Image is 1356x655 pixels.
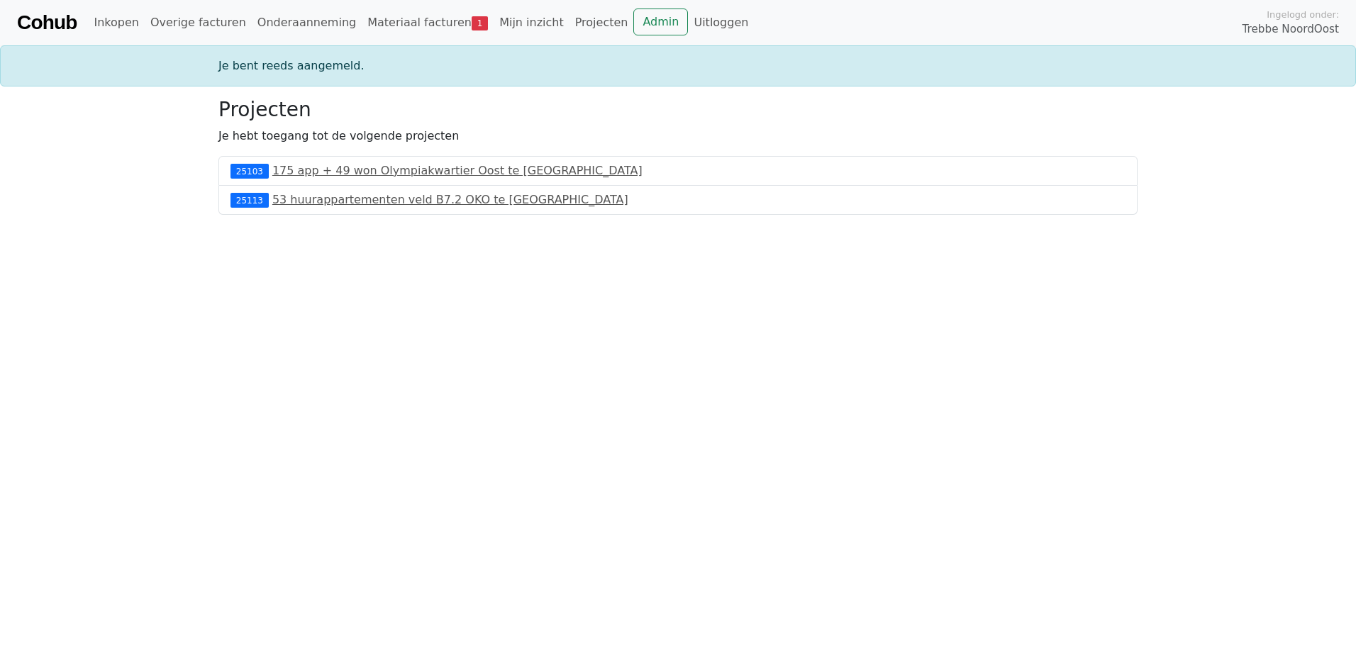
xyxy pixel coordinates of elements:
a: Materiaal facturen1 [362,9,494,37]
a: Projecten [569,9,634,37]
a: Onderaanneming [252,9,362,37]
span: 1 [472,16,488,30]
p: Je hebt toegang tot de volgende projecten [218,128,1138,145]
a: 175 app + 49 won Olympiakwartier Oost te [GEOGRAPHIC_DATA] [272,164,643,177]
a: Admin [633,9,688,35]
a: Mijn inzicht [494,9,569,37]
span: Ingelogd onder: [1267,8,1339,21]
a: 53 huurappartementen veld B7.2 OKO te [GEOGRAPHIC_DATA] [272,193,628,206]
a: Cohub [17,6,77,40]
h3: Projecten [218,98,1138,122]
a: Inkopen [88,9,144,37]
span: Trebbe NoordOost [1243,21,1339,38]
div: 25113 [230,193,269,207]
div: 25103 [230,164,269,178]
a: Overige facturen [145,9,252,37]
div: Je bent reeds aangemeld. [210,57,1146,74]
a: Uitloggen [688,9,754,37]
